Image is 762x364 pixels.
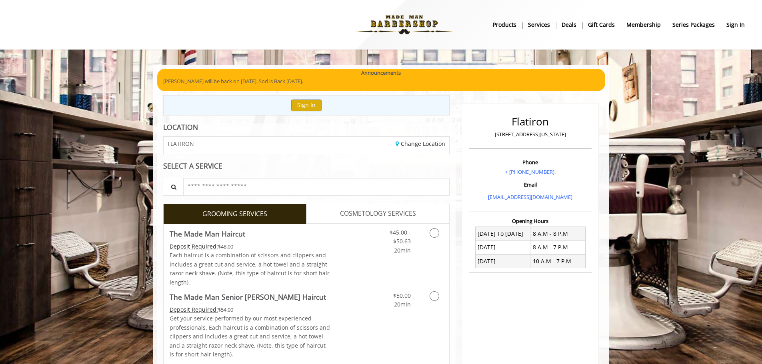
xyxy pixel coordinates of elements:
[522,19,556,30] a: ServicesServices
[394,247,411,254] span: 20min
[168,141,194,147] span: FLATIRON
[170,314,330,359] p: Get your service performed by our most experienced professionals. Each haircut is a combination o...
[528,20,550,29] b: Services
[588,20,615,29] b: gift cards
[726,20,745,29] b: sign in
[396,140,445,147] a: Change Location
[163,162,450,170] div: SELECT A SERVICE
[505,168,556,175] a: + [PHONE_NUMBER].
[170,306,218,313] span: This service needs some Advance to be paid before we block your appointment
[667,19,721,30] a: Series packagesSeries packages
[493,20,516,29] b: products
[672,20,715,29] b: Series packages
[390,229,411,245] span: $45.00 - $50.63
[475,255,530,268] td: [DATE]
[475,227,530,241] td: [DATE] To [DATE]
[471,159,590,165] h3: Phone
[361,69,401,77] b: Announcements
[170,251,330,286] span: Each haircut is a combination of scissors and clippers and includes a great cut and service, a ho...
[163,122,198,132] b: LOCATION
[170,291,326,302] b: The Made Man Senior [PERSON_NAME] Haircut
[469,218,592,224] h3: Opening Hours
[163,178,184,196] button: Service Search
[170,305,330,314] div: $54.00
[487,19,522,30] a: Productsproducts
[471,130,590,139] p: [STREET_ADDRESS][US_STATE]
[582,19,621,30] a: Gift cardsgift cards
[530,241,586,254] td: 8 A.M - 7 P.M
[291,99,322,111] button: Sign In
[471,116,590,127] h2: Flatiron
[626,20,661,29] b: Membership
[394,300,411,308] span: 20min
[163,77,599,86] p: [PERSON_NAME] will be back on [DATE]. Sod is Back [DATE].
[621,19,667,30] a: MembershipMembership
[530,227,586,241] td: 8 A.M - 8 P.M
[170,243,218,250] span: This service needs some Advance to be paid before we block your appointment
[488,193,572,201] a: [EMAIL_ADDRESS][DOMAIN_NAME]
[721,19,750,30] a: sign insign in
[349,3,459,47] img: Made Man Barbershop logo
[471,182,590,187] h3: Email
[202,209,267,219] span: GROOMING SERVICES
[562,20,576,29] b: Deals
[556,19,582,30] a: DealsDeals
[170,228,245,239] b: The Made Man Haircut
[340,209,416,219] span: COSMETOLOGY SERVICES
[170,242,330,251] div: $48.00
[475,241,530,254] td: [DATE]
[530,255,586,268] td: 10 A.M - 7 P.M
[393,292,411,299] span: $50.00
